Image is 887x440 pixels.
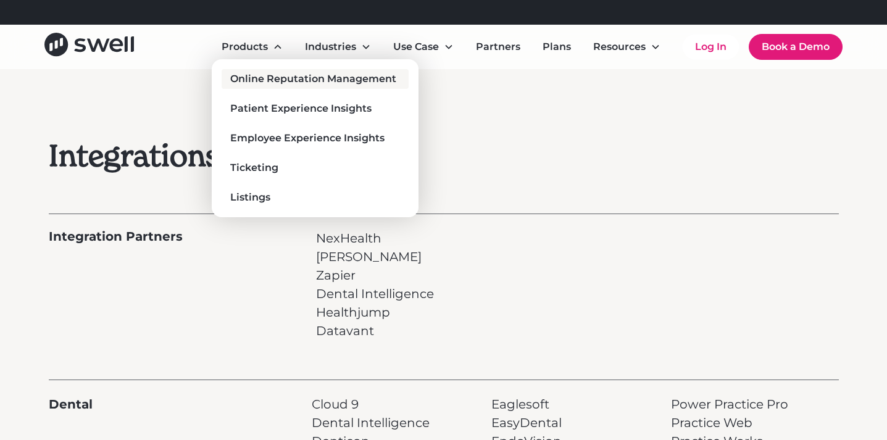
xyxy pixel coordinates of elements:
[749,34,843,60] a: Book a Demo
[393,39,439,54] div: Use Case
[583,35,670,59] div: Resources
[222,39,268,54] div: Products
[466,35,530,59] a: Partners
[230,160,278,175] div: Ticketing
[212,35,293,59] div: Products
[230,190,270,205] div: Listings
[383,35,464,59] div: Use Case
[222,128,408,148] a: Employee Experience Insights
[683,35,739,59] a: Log In
[230,131,385,146] div: Employee Experience Insights
[212,59,418,217] nav: Products
[295,35,381,59] div: Industries
[49,138,523,174] h2: Integrations
[222,188,408,207] a: Listings
[593,39,646,54] div: Resources
[230,72,396,86] div: Online Reputation Management
[222,69,408,89] a: Online Reputation Management
[49,395,93,413] div: Dental
[44,33,134,60] a: home
[49,229,183,244] h3: Integration Partners
[230,101,372,116] div: Patient Experience Insights
[222,99,408,118] a: Patient Experience Insights
[305,39,356,54] div: Industries
[533,35,581,59] a: Plans
[316,229,434,340] p: NexHealth [PERSON_NAME] Zapier Dental Intelligence Healthjump Datavant
[222,158,408,178] a: Ticketing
